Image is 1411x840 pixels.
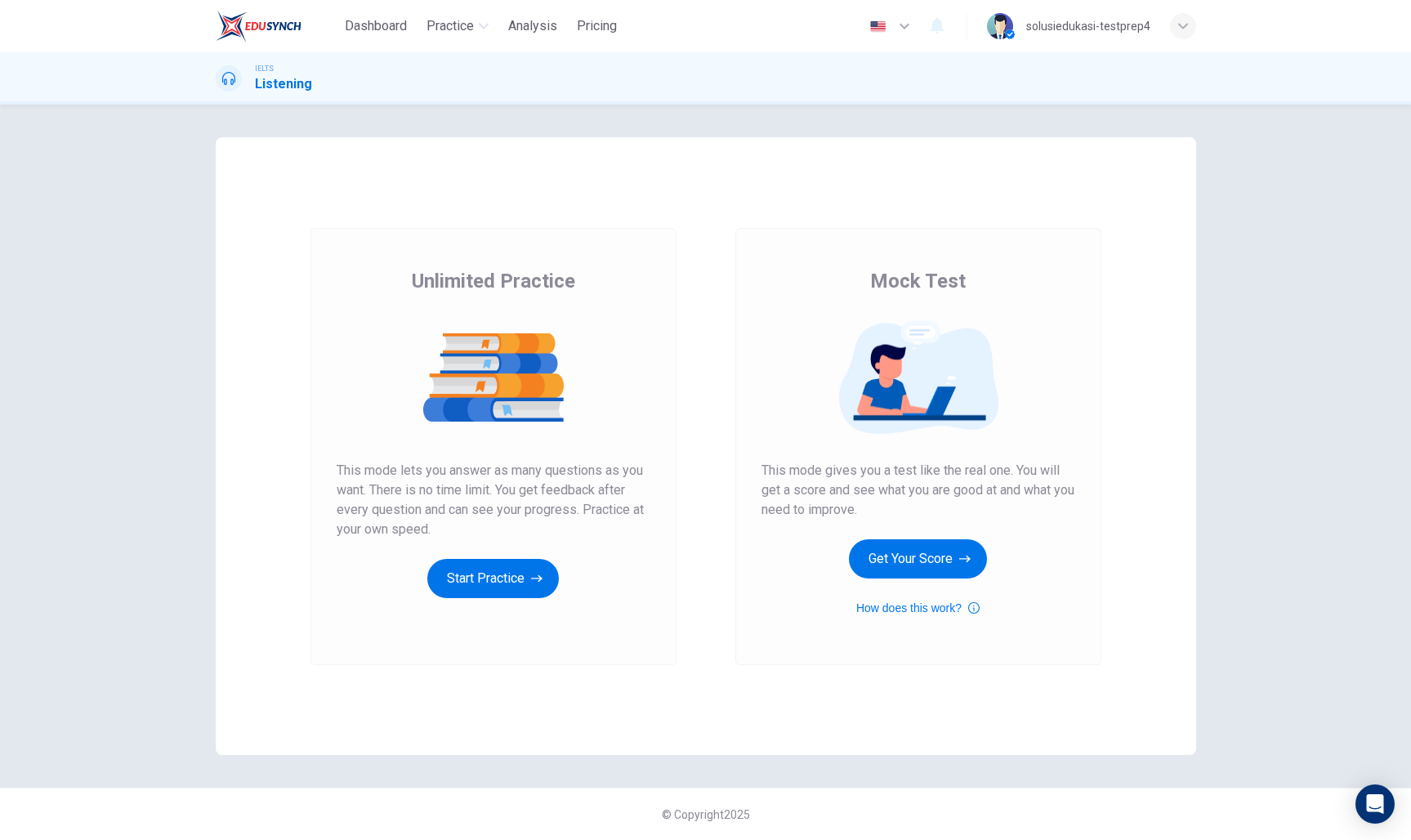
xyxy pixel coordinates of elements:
button: Practice [420,11,495,41]
span: Mock Test [870,268,966,294]
span: Analysis [508,16,557,36]
h1: Listening [255,74,312,94]
a: EduSynch logo [216,10,339,42]
button: How does this work? [856,598,980,618]
span: © Copyright 2025 [662,808,750,821]
span: This mode lets you answer as many questions as you want. There is no time limit. You get feedback... [337,461,650,539]
span: Pricing [577,16,617,36]
div: solusiedukasi-testprep4 [1026,16,1150,36]
button: Dashboard [338,11,413,41]
span: IELTS [255,63,274,74]
span: Unlimited Practice [412,268,575,294]
img: EduSynch logo [216,10,301,42]
img: Profile picture [987,13,1013,39]
button: Pricing [570,11,623,41]
div: Open Intercom Messenger [1355,784,1395,824]
button: Start Practice [427,559,559,598]
span: Practice [426,16,474,36]
button: Analysis [502,11,564,41]
img: en [868,20,888,33]
span: Dashboard [345,16,407,36]
span: This mode gives you a test like the real one. You will get a score and see what you are good at a... [761,461,1075,520]
button: Get Your Score [849,539,987,579]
